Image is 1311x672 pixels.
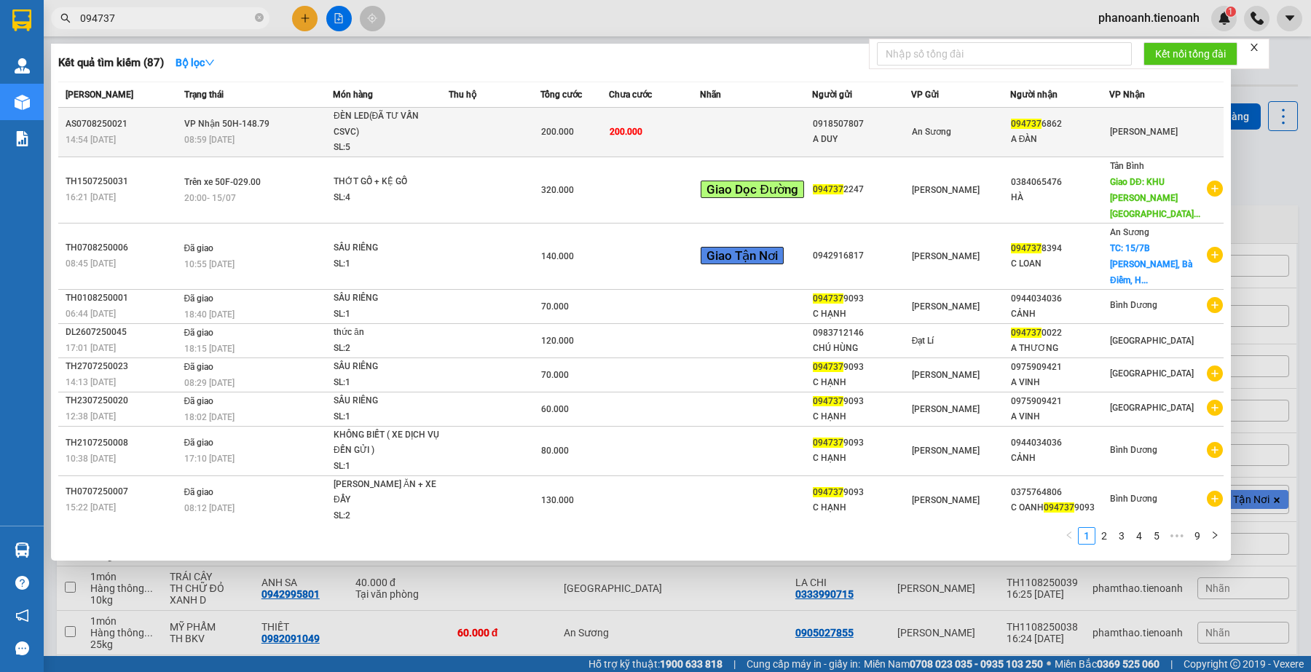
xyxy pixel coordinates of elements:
[813,360,910,375] div: 9093
[1011,435,1109,451] div: 0944034036
[66,484,180,499] div: TH0707250007
[66,325,180,340] div: DL2607250045
[1011,325,1109,341] div: 0022
[813,307,910,322] div: C HẠNH
[184,309,235,320] span: 18:40 [DATE]
[813,435,910,451] div: 9093
[1011,243,1042,253] span: 094737
[184,396,214,406] span: Đã giao
[912,127,951,137] span: An Sương
[334,508,443,524] div: SL: 2
[66,135,116,145] span: 14:54 [DATE]
[610,127,642,137] span: 200.000
[1249,42,1259,52] span: close
[540,90,582,100] span: Tổng cước
[1149,528,1165,544] a: 5
[813,184,843,194] span: 094737
[813,341,910,356] div: CHÚ HÙNG
[1110,227,1149,237] span: An Sương
[541,404,569,414] span: 60.000
[541,127,574,137] span: 200.000
[1165,527,1189,545] span: •••
[701,181,803,198] span: Giao Dọc Đường
[813,182,910,197] div: 2247
[912,370,980,380] span: [PERSON_NAME]
[60,13,71,23] span: search
[184,503,235,513] span: 08:12 [DATE]
[813,293,843,304] span: 094737
[1078,527,1095,545] li: 1
[66,90,133,100] span: [PERSON_NAME]
[15,131,30,146] img: solution-icon
[334,108,443,140] div: ĐÈN LED(ĐÃ TƯ VẤN CSVC)
[334,307,443,323] div: SL: 1
[184,259,235,269] span: 10:55 [DATE]
[912,495,980,505] span: [PERSON_NAME]
[1206,527,1224,545] button: right
[334,341,443,357] div: SL: 2
[66,502,116,513] span: 15:22 [DATE]
[1207,442,1223,458] span: plus-circle
[164,51,227,74] button: Bộ lọcdown
[1207,491,1223,507] span: plus-circle
[1011,256,1109,272] div: C LOAN
[1189,528,1205,544] a: 9
[541,301,569,312] span: 70.000
[66,116,180,132] div: AS0708250021
[184,438,214,448] span: Đã giao
[912,446,980,456] span: [PERSON_NAME]
[1095,527,1113,545] li: 2
[255,13,264,22] span: close-circle
[1110,300,1157,310] span: Bình Dương
[812,90,852,100] span: Người gửi
[1110,368,1194,379] span: [GEOGRAPHIC_DATA]
[1011,241,1109,256] div: 8394
[1011,190,1109,205] div: HÀ
[1011,119,1042,129] span: 094737
[1044,502,1074,513] span: 094737
[184,293,214,304] span: Đã giao
[912,185,980,195] span: [PERSON_NAME]
[1113,527,1130,545] li: 3
[334,409,443,425] div: SL: 1
[1207,247,1223,263] span: plus-circle
[1065,531,1074,539] span: left
[1011,360,1109,375] div: 0975909421
[912,301,980,312] span: [PERSON_NAME]
[1110,445,1157,455] span: Bình Dương
[58,55,164,71] h3: Kết quả tìm kiếm ( 87 )
[66,359,180,374] div: TH2707250023
[1110,161,1144,171] span: Tân Bình
[700,90,721,100] span: Nhãn
[813,485,910,500] div: 9093
[1011,451,1109,466] div: CẢNH
[66,435,180,451] div: TH2107250008
[1011,291,1109,307] div: 0944034036
[813,451,910,466] div: C HẠNH
[1010,90,1058,100] span: Người nhận
[1206,527,1224,545] li: Next Page
[184,454,235,464] span: 17:10 [DATE]
[1165,527,1189,545] li: Next 5 Pages
[1155,46,1226,62] span: Kết nối tổng đài
[1079,528,1095,544] a: 1
[334,427,443,459] div: KHÔNG BIẾT ( XE DỊCH VỤ ĐẾN GỬI )
[184,243,214,253] span: Đã giao
[66,240,180,256] div: TH0708250006
[1207,365,1223,382] span: plus-circle
[1060,527,1078,545] li: Previous Page
[66,454,116,464] span: 10:38 [DATE]
[1011,116,1109,132] div: 6862
[813,487,843,497] span: 094737
[80,10,252,26] input: Tìm tên, số ĐT hoặc mã đơn
[1207,181,1223,197] span: plus-circle
[1207,400,1223,416] span: plus-circle
[15,58,30,74] img: warehouse-icon
[1011,409,1109,424] div: A VINH
[15,576,29,590] span: question-circle
[176,57,215,68] strong: Bộ lọc
[334,290,443,307] div: SẦU RIÊNG
[15,641,29,655] span: message
[334,174,443,190] div: THỚT GỖ + KỆ GỖ
[15,609,29,622] span: notification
